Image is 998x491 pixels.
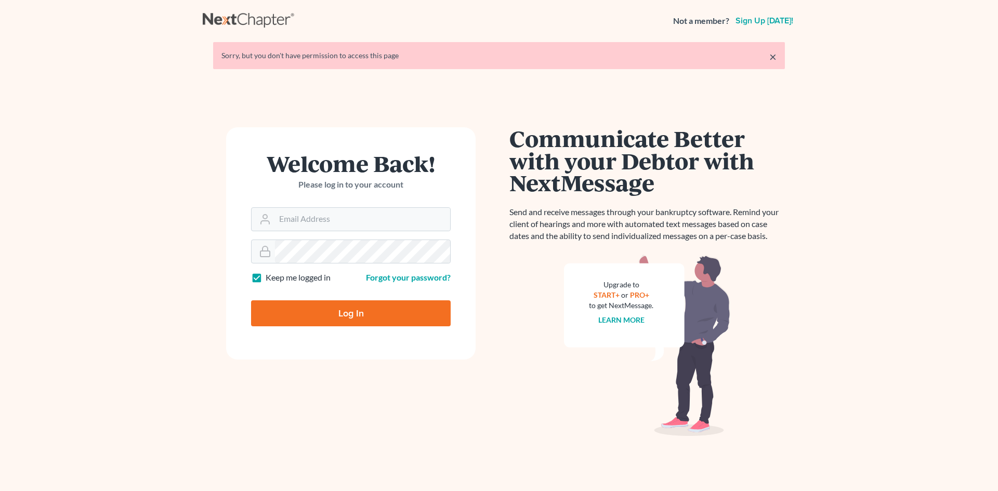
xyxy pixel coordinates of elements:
a: Sign up [DATE]! [733,17,795,25]
div: to get NextMessage. [589,300,653,311]
div: Upgrade to [589,280,653,290]
a: × [769,50,777,63]
a: Learn more [598,315,645,324]
input: Email Address [275,208,450,231]
strong: Not a member? [673,15,729,27]
span: or [621,290,628,299]
img: nextmessage_bg-59042aed3d76b12b5cd301f8e5b87938c9018125f34e5fa2b7a6b67550977c72.svg [564,255,730,436]
h1: Communicate Better with your Debtor with NextMessage [509,127,785,194]
a: PRO+ [630,290,649,299]
h1: Welcome Back! [251,152,451,175]
a: Forgot your password? [366,272,451,282]
p: Send and receive messages through your bankruptcy software. Remind your client of hearings and mo... [509,206,785,242]
label: Keep me logged in [266,272,331,284]
div: Sorry, but you don't have permission to access this page [221,50,777,61]
input: Log In [251,300,451,326]
p: Please log in to your account [251,179,451,191]
a: START+ [594,290,620,299]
